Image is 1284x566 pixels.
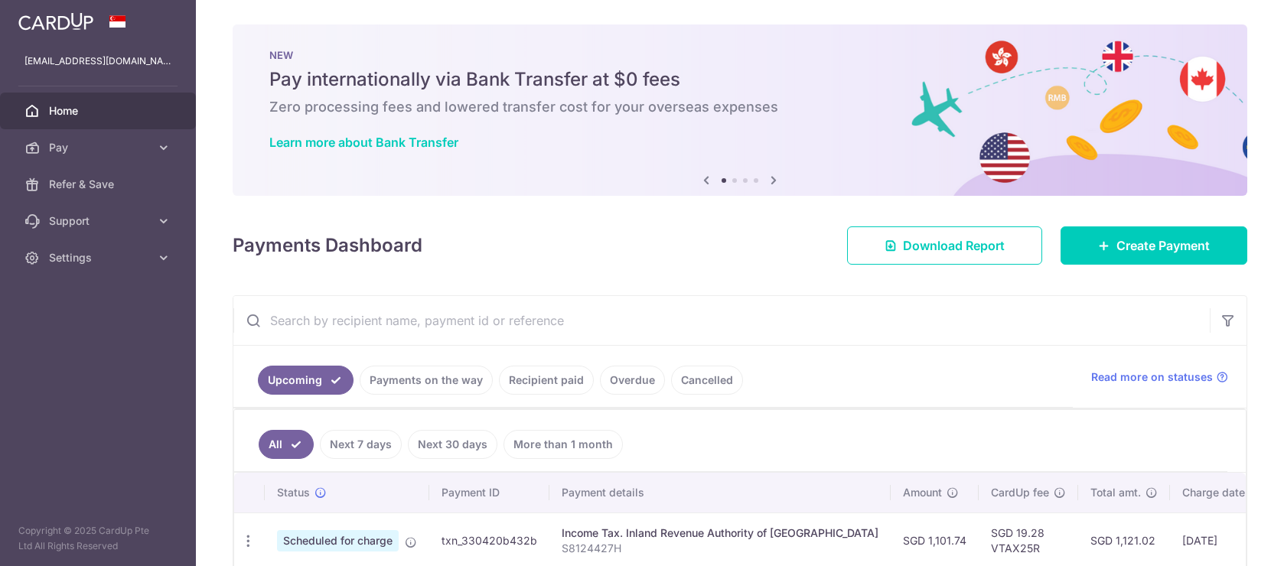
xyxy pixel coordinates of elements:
span: Amount [903,485,942,500]
a: Cancelled [671,366,743,395]
h6: Zero processing fees and lowered transfer cost for your overseas expenses [269,98,1211,116]
a: Read more on statuses [1091,369,1228,385]
a: All [259,430,314,459]
p: [EMAIL_ADDRESS][DOMAIN_NAME] [24,54,171,69]
span: CardUp fee [991,485,1049,500]
span: Create Payment [1116,236,1210,255]
a: Payments on the way [360,366,493,395]
a: Upcoming [258,366,354,395]
h5: Pay internationally via Bank Transfer at $0 fees [269,67,1211,92]
span: Total amt. [1090,485,1141,500]
span: Read more on statuses [1091,369,1213,385]
span: Scheduled for charge [277,530,399,551]
span: Settings [49,250,150,265]
span: Refer & Save [49,177,150,192]
p: NEW [269,49,1211,61]
span: Download Report [903,236,1005,255]
a: Download Report [847,226,1042,265]
span: Pay [49,140,150,155]
a: Recipient paid [499,366,594,395]
a: Learn more about Bank Transfer [269,135,458,150]
img: CardUp [18,12,93,31]
span: Charge date [1182,485,1245,500]
th: Payment ID [429,473,549,512]
th: Payment details [549,473,891,512]
a: More than 1 month [503,430,623,459]
a: Overdue [600,366,665,395]
a: Create Payment [1061,226,1247,265]
span: Support [49,213,150,229]
p: S8124427H [562,541,878,556]
h4: Payments Dashboard [233,232,422,259]
div: Income Tax. Inland Revenue Authority of [GEOGRAPHIC_DATA] [562,525,878,541]
img: Bank transfer banner [233,24,1247,196]
a: Next 30 days [408,430,497,459]
span: Home [49,103,150,119]
a: Next 7 days [320,430,402,459]
span: Status [277,485,310,500]
input: Search by recipient name, payment id or reference [233,296,1210,345]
